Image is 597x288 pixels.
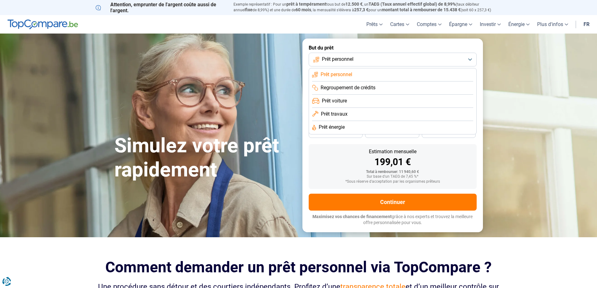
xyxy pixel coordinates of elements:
span: Prêt travaux [321,111,348,118]
a: Prêts [363,15,386,34]
button: Prêt personnel [309,53,477,66]
p: Attention, emprunter de l'argent coûte aussi de l'argent. [96,2,226,13]
span: Prêt voiture [322,97,347,104]
p: Exemple représentatif : Pour un tous but de , un (taux débiteur annuel de 8,99%) et une durée de ... [233,2,502,13]
div: *Sous réserve d'acceptation par les organismes prêteurs [314,180,472,184]
span: 24 mois [442,131,456,135]
a: Énergie [505,15,533,34]
label: But du prêt [309,45,477,51]
a: Plus d'infos [533,15,572,34]
a: Épargne [445,15,476,34]
a: Comptes [413,15,445,34]
span: 12.500 € [345,2,363,7]
span: Regroupement de crédits [321,84,375,91]
span: Maximisez vos chances de financement [312,214,392,219]
a: fr [580,15,593,34]
h1: Simulez votre prêt rapidement [114,134,295,182]
span: Prêt énergie [319,124,345,131]
div: Sur base d'un TAEG de 7,45 %* [314,175,472,179]
span: 257,3 € [354,7,369,12]
span: 30 mois [385,131,399,135]
span: prêt à tempérament [286,2,326,7]
span: Prêt personnel [321,71,352,78]
p: grâce à nos experts et trouvez la meilleure offre personnalisée pour vous. [309,214,477,226]
a: Investir [476,15,505,34]
span: fixe [245,7,253,12]
img: TopCompare [8,19,78,29]
div: Total à rembourser: 11 940,60 € [314,170,472,174]
span: Prêt personnel [322,56,353,63]
span: 36 mois [329,131,343,135]
span: montant total à rembourser de 15.438 € [382,7,461,12]
button: Continuer [309,194,477,211]
span: TAEG (Taux annuel effectif global) de 8,99% [369,2,456,7]
h2: Comment demander un prêt personnel via TopCompare ? [96,259,502,276]
div: Estimation mensuelle [314,149,472,154]
div: 199,01 € [314,157,472,167]
a: Cartes [386,15,413,34]
span: 60 mois [296,7,311,12]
